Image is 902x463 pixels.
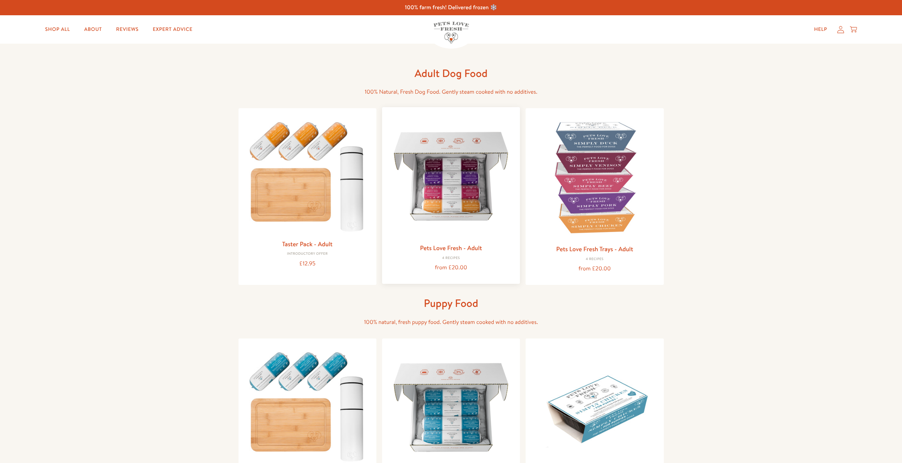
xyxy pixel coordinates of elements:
[39,22,75,37] a: Shop All
[338,66,565,80] h1: Adult Dog Food
[531,114,658,241] img: Pets Love Fresh Trays - Adult
[365,88,537,96] span: 100% Natural, Fresh Dog Food. Gently steam cooked with no additives.
[244,259,371,269] div: £12.95
[556,244,633,253] a: Pets Love Fresh Trays - Adult
[388,113,514,239] img: Pets Love Fresh - Adult
[388,256,514,260] div: 4 Recipes
[78,22,107,37] a: About
[282,239,332,248] a: Taster Pack - Adult
[244,114,371,236] img: Taster Pack - Adult
[433,22,469,43] img: Pets Love Fresh
[364,318,538,326] span: 100% natural, fresh puppy food. Gently steam cooked with no additives.
[388,263,514,272] div: from £20.00
[338,296,565,310] h1: Puppy Food
[808,22,833,37] a: Help
[147,22,198,37] a: Expert Advice
[244,252,371,256] div: Introductory Offer
[420,243,482,252] a: Pets Love Fresh - Adult
[111,22,144,37] a: Reviews
[531,264,658,274] div: from £20.00
[531,257,658,261] div: 4 Recipes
